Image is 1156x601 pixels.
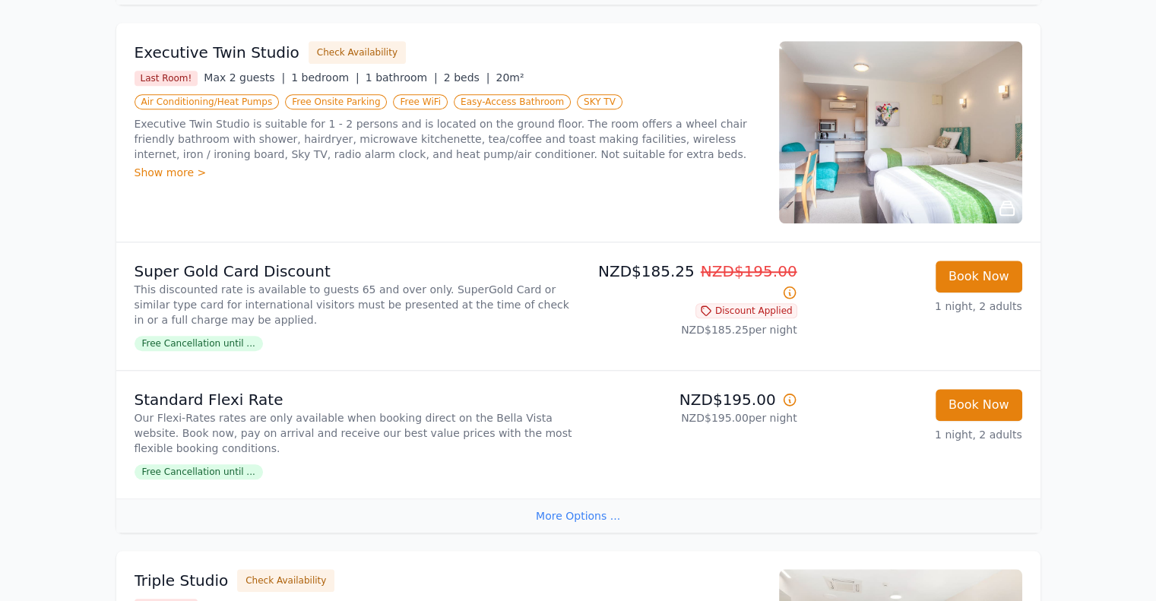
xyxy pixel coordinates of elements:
button: Check Availability [237,569,334,592]
span: NZD$195.00 [701,262,797,280]
p: 1 night, 2 adults [809,427,1022,442]
span: SKY TV [577,94,622,109]
span: Free WiFi [393,94,448,109]
div: More Options ... [116,498,1040,533]
p: NZD$185.25 per night [584,322,797,337]
div: Show more > [135,165,761,180]
p: Super Gold Card Discount [135,261,572,282]
p: NZD$195.00 per night [584,410,797,425]
p: Executive Twin Studio is suitable for 1 - 2 persons and is located on the ground floor. The room ... [135,116,761,162]
p: Standard Flexi Rate [135,389,572,410]
p: This discounted rate is available to guests 65 and over only. SuperGold Card or similar type card... [135,282,572,327]
span: Free Cancellation until ... [135,336,263,351]
span: Free Onsite Parking [285,94,387,109]
span: Air Conditioning/Heat Pumps [135,94,280,109]
span: 1 bathroom | [366,71,438,84]
h3: Executive Twin Studio [135,42,299,63]
span: 1 bedroom | [291,71,359,84]
p: Our Flexi-Rates rates are only available when booking direct on the Bella Vista website. Book now... [135,410,572,456]
span: Free Cancellation until ... [135,464,263,479]
h3: Triple Studio [135,570,229,591]
span: 2 beds | [444,71,490,84]
span: Easy-Access Bathroom [454,94,571,109]
span: Max 2 guests | [204,71,285,84]
p: NZD$195.00 [584,389,797,410]
p: 1 night, 2 adults [809,299,1022,314]
span: 20m² [496,71,524,84]
button: Book Now [936,261,1022,293]
p: NZD$185.25 [584,261,797,303]
button: Check Availability [309,41,406,64]
span: Last Room! [135,71,198,86]
button: Book Now [936,389,1022,421]
span: Discount Applied [695,303,797,318]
